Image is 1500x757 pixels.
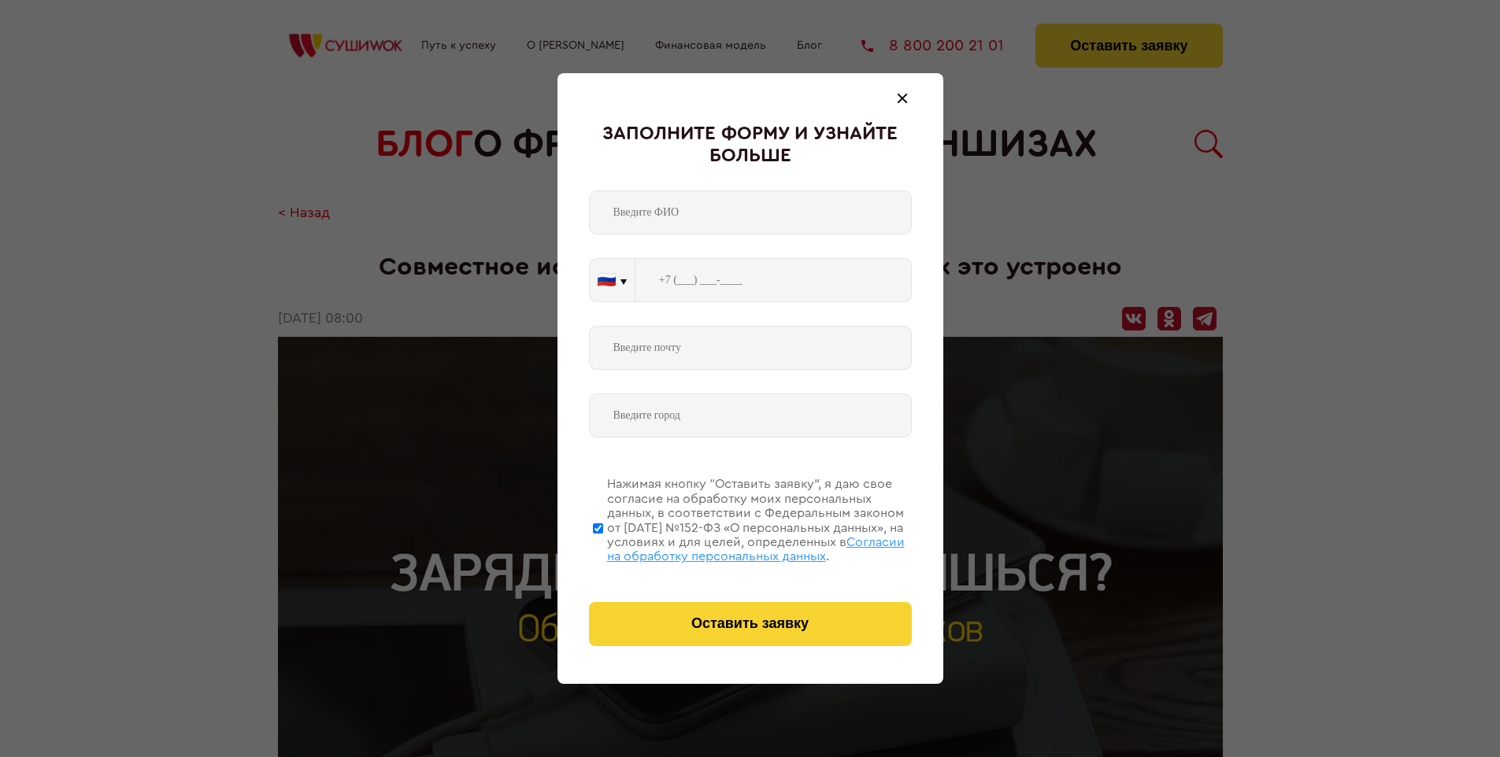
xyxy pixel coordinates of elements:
input: Введите ФИО [589,190,912,234]
button: Оставить заявку [589,602,912,646]
input: +7 (___) ___-____ [635,258,912,302]
button: 🇷🇺 [590,259,635,301]
span: Согласии на обработку персональных данных [607,536,905,563]
input: Введите почту [589,326,912,370]
div: Нажимая кнопку “Оставить заявку”, я даю свое согласие на обработку моих персональных данных, в со... [607,477,912,563]
div: Заполните форму и узнайте больше [589,124,912,167]
input: Введите город [589,393,912,438]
